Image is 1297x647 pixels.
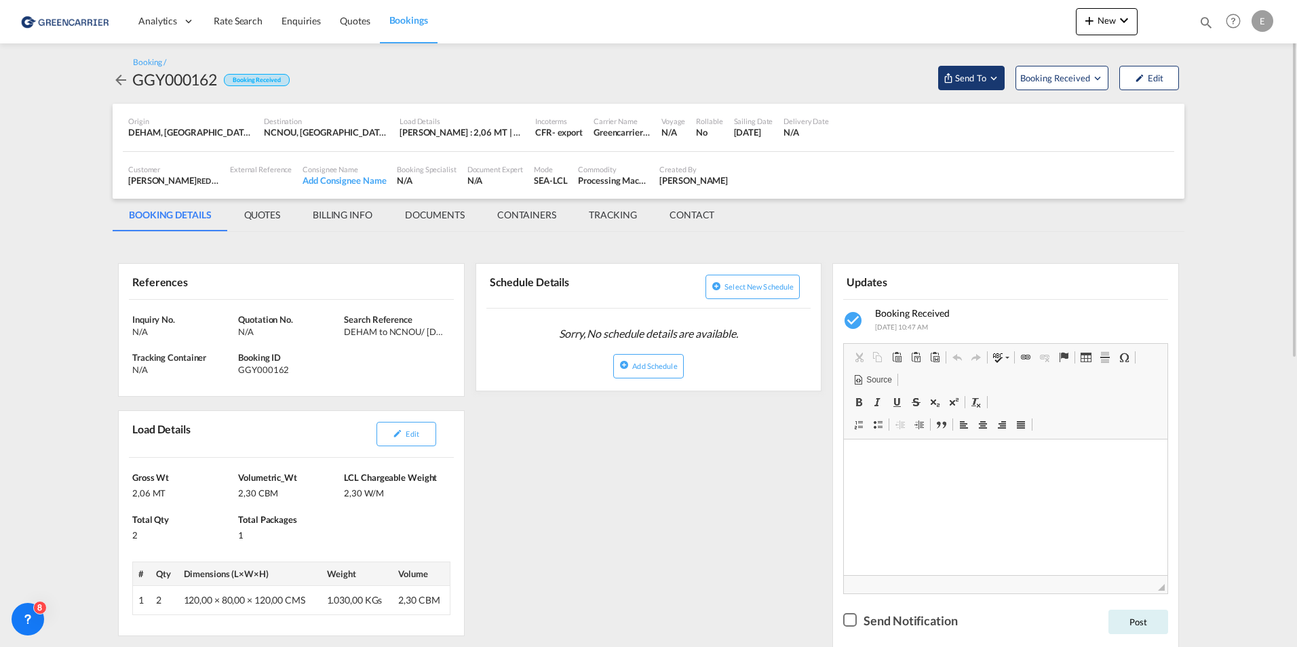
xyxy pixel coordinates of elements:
span: Help [1222,9,1245,33]
md-tab-item: BILLING INFO [296,199,389,231]
a: Bold (Ctrl+B) [849,393,868,411]
a: Spell Check As You Type [989,349,1013,366]
div: Load Details [129,416,196,452]
a: Insert Special Character [1115,349,1134,366]
button: Open demo menu [938,66,1005,90]
span: Add Schedule [632,361,677,370]
span: New [1081,15,1132,26]
div: Commodity [578,164,648,174]
span: Gross Wt [132,472,169,483]
div: Send Notification [864,612,957,629]
a: Table [1077,349,1096,366]
div: GGY000162 [132,68,217,90]
a: Underline (Ctrl+U) [887,393,906,411]
button: icon-plus-circleAdd Schedule [613,354,683,378]
div: Created By [659,164,728,174]
md-icon: icon-plus-circle [712,281,721,291]
button: icon-pencilEdit [1119,66,1179,90]
div: Help [1222,9,1252,34]
a: Remove Format [967,393,986,411]
div: N/A [467,174,524,187]
span: Booking Received [875,307,950,319]
th: # [133,562,151,586]
span: Booking Received [1020,71,1091,85]
div: Voyage [661,116,685,126]
span: Volumetric_Wt [238,472,297,483]
a: Unlink [1035,349,1054,366]
div: Customer [128,164,219,174]
div: [PERSON_NAME] [128,174,219,187]
a: Redo (Ctrl+Y) [967,349,986,366]
div: Booking Received [224,74,289,87]
div: N/A [132,326,235,338]
span: Inquiry No. [132,314,175,325]
span: LCL Chargeable Weight [344,472,437,483]
md-tab-item: TRACKING [573,199,653,231]
span: Search Reference [344,314,412,325]
span: Resize [1158,584,1165,591]
div: icon-magnify [1199,15,1214,35]
span: Rate Search [214,15,263,26]
div: 2,30 CBM [238,484,341,499]
div: GGY000162 [238,364,341,376]
a: Insert/Remove Bulleted List [868,416,887,433]
div: Load Details [400,116,524,126]
div: E [1252,10,1273,32]
md-icon: icon-magnify [1199,15,1214,30]
span: Enquiries [282,15,321,26]
md-icon: icon-plus 400-fg [1081,12,1098,28]
a: Copy (Ctrl+C) [868,349,887,366]
th: Qty [151,562,178,586]
a: Strikethrough [906,393,925,411]
div: Carrier Name [594,116,651,126]
md-icon: icon-pencil [1135,73,1144,83]
a: Align Left [954,416,973,433]
div: No [696,126,722,138]
div: Add Consignee Name [303,174,386,187]
a: Anchor [1054,349,1073,366]
a: Insert Horizontal Line [1096,349,1115,366]
th: Weight [322,562,393,586]
div: Schedule Details [486,269,646,302]
div: Document Expert [467,164,524,174]
a: Align Right [992,416,1011,433]
span: Edit [406,429,419,438]
span: Bookings [389,14,428,26]
a: Italic (Ctrl+I) [868,393,887,411]
span: 1.030,00 KGs [327,594,383,606]
div: Consignee Name [303,164,386,174]
div: 2,06 MT [132,484,235,499]
button: icon-plus-circleSelect new schedule [705,275,800,299]
md-icon: icon-arrow-left [113,72,129,88]
td: 1 [133,586,151,615]
span: Select new schedule [724,282,794,291]
div: N/A [783,126,829,138]
div: Rollable [696,116,722,126]
a: Paste from Word [925,349,944,366]
div: External Reference [230,164,292,174]
a: Paste (Ctrl+V) [887,349,906,366]
span: Booking ID [238,352,281,363]
span: RED LINE INTERN. SPEDITION GMBH [197,175,319,186]
div: Updates [843,269,1003,293]
md-tab-item: BOOKING DETAILS [113,199,228,231]
div: Olesia Shevchuk [659,174,728,187]
a: Undo (Ctrl+Z) [948,349,967,366]
div: Incoterms [535,116,583,126]
div: DEHAM to NCNOU/ 26 October, 2025 [344,326,446,338]
div: 26 Oct 2025 [734,126,773,138]
a: Center [973,416,992,433]
md-pagination-wrapper: Use the left and right arrow keys to navigate between tabs [113,199,731,231]
span: 2,30 CBM [398,594,440,606]
md-icon: icon-checkbox-marked-circle [843,310,865,332]
button: icon-plus 400-fgNewicon-chevron-down [1076,8,1138,35]
span: Source [864,374,891,386]
a: Cut (Ctrl+X) [849,349,868,366]
md-tab-item: CONTACT [653,199,731,231]
div: 2,30 W/M [344,484,446,499]
div: CFR [535,126,552,138]
span: [DATE] 10:47 AM [875,323,928,331]
div: DEHAM, Hamburg, Germany, Western Europe, Europe [128,126,253,138]
a: Decrease Indent [891,416,910,433]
